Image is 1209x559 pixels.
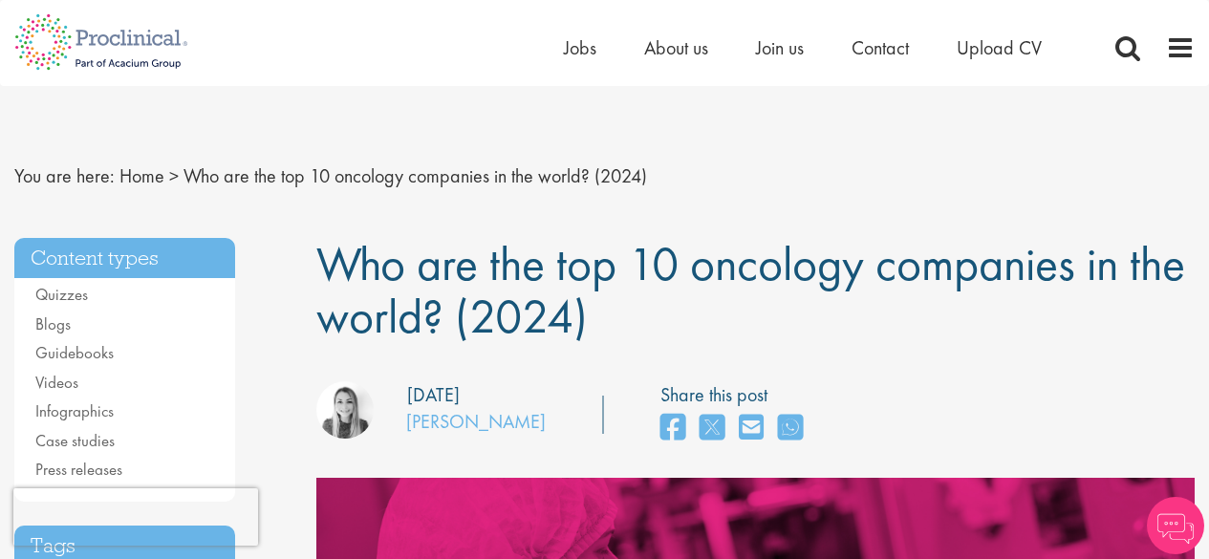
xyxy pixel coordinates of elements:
[957,35,1042,60] a: Upload CV
[14,238,235,279] h3: Content types
[316,381,374,439] img: Hannah Burke
[407,381,460,409] div: [DATE]
[35,400,114,421] a: Infographics
[644,35,708,60] a: About us
[119,163,164,188] a: breadcrumb link
[756,35,804,60] a: Join us
[13,488,258,546] iframe: reCAPTCHA
[700,408,724,449] a: share on twitter
[739,408,764,449] a: share on email
[35,342,114,363] a: Guidebooks
[184,163,647,188] span: Who are the top 10 oncology companies in the world? (2024)
[660,408,685,449] a: share on facebook
[564,35,596,60] a: Jobs
[660,381,812,409] label: Share this post
[852,35,909,60] a: Contact
[778,408,803,449] a: share on whats app
[35,459,122,480] a: Press releases
[35,430,115,451] a: Case studies
[14,163,115,188] span: You are here:
[406,409,546,434] a: [PERSON_NAME]
[35,284,88,305] a: Quizzes
[169,163,179,188] span: >
[35,372,78,393] a: Videos
[1147,497,1204,554] img: Chatbot
[316,233,1185,347] span: Who are the top 10 oncology companies in the world? (2024)
[35,313,71,334] a: Blogs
